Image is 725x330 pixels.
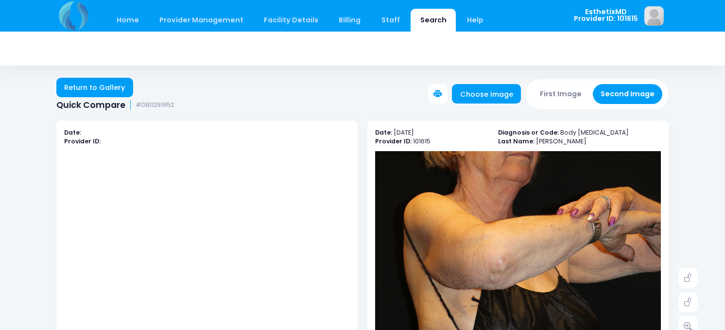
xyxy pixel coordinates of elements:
b: Provider ID: [64,137,101,145]
a: Facility Details [255,9,328,32]
a: Provider Management [150,9,253,32]
span: EsthetixMD Provider ID: 101615 [574,8,638,22]
b: Date: [64,128,81,137]
a: Help [458,9,493,32]
a: Search [411,9,456,32]
p: Body [MEDICAL_DATA] [498,128,661,138]
a: Billing [329,9,370,32]
a: Home [107,9,148,32]
b: Provider ID: [375,137,412,145]
span: Quick Compare [56,100,125,110]
b: Last Name: [498,137,535,145]
a: Return to Gallery [56,78,133,97]
p: [DATE] [375,128,489,138]
p: [PERSON_NAME] [498,137,661,146]
a: Staff [372,9,409,32]
a: Choose image [452,84,521,104]
b: Date: [375,128,392,137]
small: #DB11291952 [136,102,174,109]
button: Second Image [593,84,663,104]
b: Diagnosis or Code: [498,128,559,137]
p: 101615 [375,137,489,146]
button: First Image [532,84,590,104]
img: image [644,6,664,26]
